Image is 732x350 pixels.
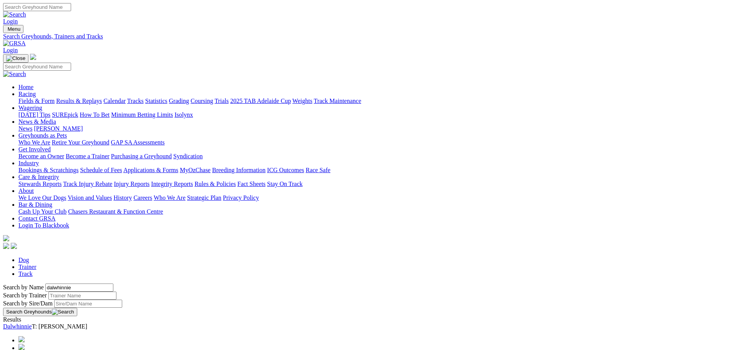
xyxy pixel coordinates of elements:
[230,98,291,104] a: 2025 TAB Adelaide Cup
[3,11,26,18] img: Search
[80,167,122,173] a: Schedule of Fees
[145,98,168,104] a: Statistics
[48,292,116,300] input: Search by Trainer name
[18,201,52,208] a: Bar & Dining
[18,118,56,125] a: News & Media
[66,153,110,159] a: Become a Trainer
[18,222,69,229] a: Login To Blackbook
[18,257,29,263] a: Dog
[3,243,9,249] img: facebook.svg
[3,3,71,11] input: Search
[18,194,66,201] a: We Love Our Dogs
[3,47,18,53] a: Login
[52,309,74,315] img: Search
[18,167,729,174] div: Industry
[68,194,112,201] a: Vision and Values
[3,40,26,47] img: GRSA
[267,167,304,173] a: ICG Outcomes
[18,174,59,180] a: Care & Integrity
[111,153,172,159] a: Purchasing a Greyhound
[18,139,50,146] a: Who We Are
[52,111,78,118] a: SUREpick
[169,98,189,104] a: Grading
[18,181,729,187] div: Care & Integrity
[18,167,78,173] a: Bookings & Scratchings
[3,54,28,63] button: Toggle navigation
[18,84,33,90] a: Home
[3,63,71,71] input: Search
[18,125,729,132] div: News & Media
[18,194,729,201] div: About
[18,132,67,139] a: Greyhounds as Pets
[3,235,9,241] img: logo-grsa-white.png
[18,146,51,153] a: Get Involved
[80,111,110,118] a: How To Bet
[6,55,25,61] img: Close
[3,71,26,78] img: Search
[3,25,23,33] button: Toggle navigation
[305,167,330,173] a: Race Safe
[3,284,44,290] label: Search by Name
[212,167,266,173] a: Breeding Information
[18,264,37,270] a: Trainer
[237,181,266,187] a: Fact Sheets
[18,208,729,215] div: Bar & Dining
[3,300,53,307] label: Search by Sire/Dam
[114,181,149,187] a: Injury Reports
[45,284,113,292] input: Search by Greyhound name
[18,208,66,215] a: Cash Up Your Club
[18,215,55,222] a: Contact GRSA
[111,139,165,146] a: GAP SA Assessments
[194,181,236,187] a: Rules & Policies
[113,194,132,201] a: History
[103,98,126,104] a: Calendar
[173,153,203,159] a: Syndication
[3,323,32,330] a: Dalwhinnie
[180,167,211,173] a: MyOzChase
[18,125,32,132] a: News
[191,98,213,104] a: Coursing
[151,181,193,187] a: Integrity Reports
[3,316,729,323] div: Results
[3,33,729,40] a: Search Greyhounds, Trainers and Tracks
[56,98,102,104] a: Results & Replays
[154,194,186,201] a: Who We Are
[18,336,25,342] img: chevrons-left-pager-blue.svg
[3,323,729,330] div: T: [PERSON_NAME]
[18,270,33,277] a: Track
[18,91,36,97] a: Racing
[314,98,361,104] a: Track Maintenance
[18,98,55,104] a: Fields & Form
[30,54,36,60] img: logo-grsa-white.png
[3,292,47,299] label: Search by Trainer
[133,194,152,201] a: Careers
[3,18,18,25] a: Login
[123,167,178,173] a: Applications & Forms
[214,98,229,104] a: Trials
[18,344,25,350] img: chevron-left-pager-blue.svg
[174,111,193,118] a: Isolynx
[18,111,729,118] div: Wagering
[18,139,729,146] div: Greyhounds as Pets
[54,300,122,308] input: Search by Sire/Dam name
[127,98,144,104] a: Tracks
[292,98,312,104] a: Weights
[18,111,50,118] a: [DATE] Tips
[18,105,42,111] a: Wagering
[223,194,259,201] a: Privacy Policy
[18,181,61,187] a: Stewards Reports
[34,125,83,132] a: [PERSON_NAME]
[63,181,112,187] a: Track Injury Rebate
[18,98,729,105] div: Racing
[11,243,17,249] img: twitter.svg
[18,153,729,160] div: Get Involved
[111,111,173,118] a: Minimum Betting Limits
[52,139,110,146] a: Retire Your Greyhound
[267,181,302,187] a: Stay On Track
[68,208,163,215] a: Chasers Restaurant & Function Centre
[18,153,64,159] a: Become an Owner
[8,26,20,32] span: Menu
[3,308,77,316] button: Search Greyhounds
[187,194,221,201] a: Strategic Plan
